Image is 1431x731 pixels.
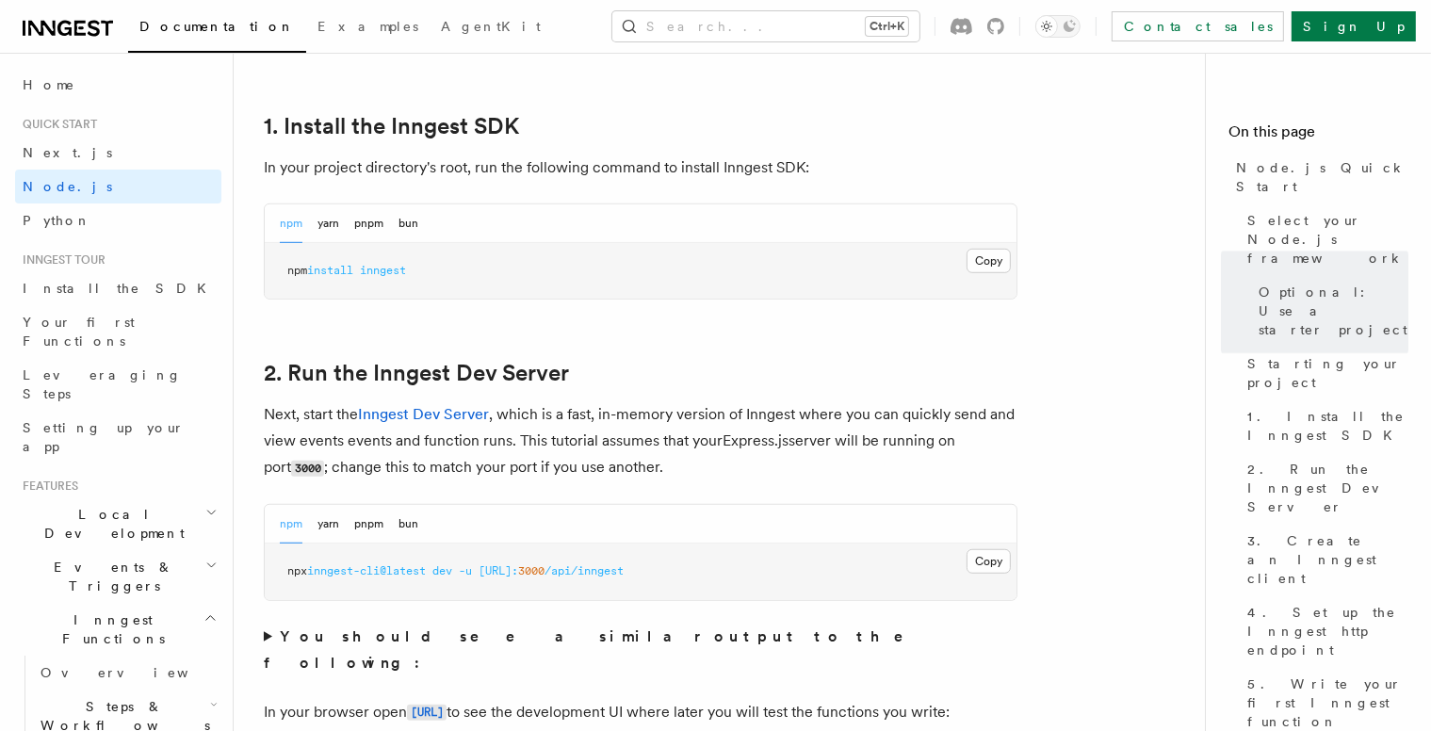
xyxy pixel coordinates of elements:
a: Contact sales [1112,11,1284,41]
span: Inngest Functions [15,610,203,648]
code: 3000 [291,461,324,477]
button: npm [280,505,302,544]
span: Optional: Use a starter project [1259,283,1408,339]
span: 1. Install the Inngest SDK [1247,407,1408,445]
span: dev [432,564,452,577]
a: Sign Up [1292,11,1416,41]
span: Your first Functions [23,315,135,349]
span: Setting up your app [23,420,185,454]
a: Leveraging Steps [15,358,221,411]
a: 2. Run the Inngest Dev Server [1240,452,1408,524]
button: Search...Ctrl+K [612,11,919,41]
span: npm [287,264,307,277]
a: 1. Install the Inngest SDK [1240,399,1408,452]
a: Install the SDK [15,271,221,305]
span: Quick start [15,117,97,132]
a: Node.js [15,170,221,203]
a: Inngest Dev Server [358,405,489,423]
a: [URL] [407,703,447,721]
span: Overview [41,665,235,680]
span: Features [15,479,78,494]
span: Inngest tour [15,252,106,268]
span: inngest-cli@latest [307,564,426,577]
span: Node.js [23,179,112,194]
span: Starting your project [1247,354,1408,392]
a: 1. Install the Inngest SDK [264,113,519,139]
button: bun [398,204,418,243]
span: 5. Write your first Inngest function [1247,674,1408,731]
span: Python [23,213,91,228]
span: Local Development [15,505,205,543]
a: Examples [306,6,430,51]
span: inngest [360,264,406,277]
a: 4. Set up the Inngest http endpoint [1240,595,1408,667]
span: Examples [317,19,418,34]
a: Documentation [128,6,306,53]
summary: You should see a similar output to the following: [264,624,1017,676]
span: Node.js Quick Start [1236,158,1408,196]
button: yarn [317,204,339,243]
span: Events & Triggers [15,558,205,595]
a: Node.js Quick Start [1228,151,1408,203]
kbd: Ctrl+K [866,17,908,36]
span: Leveraging Steps [23,367,182,401]
a: Home [15,68,221,102]
a: 2. Run the Inngest Dev Server [264,360,569,386]
a: Optional: Use a starter project [1251,275,1408,347]
button: npm [280,204,302,243]
code: [URL] [407,705,447,721]
button: Events & Triggers [15,550,221,603]
span: Install the SDK [23,281,218,296]
a: Python [15,203,221,237]
a: Select your Node.js framework [1240,203,1408,275]
span: Select your Node.js framework [1247,211,1408,268]
span: -u [459,564,472,577]
a: 3. Create an Inngest client [1240,524,1408,595]
span: AgentKit [441,19,541,34]
span: 4. Set up the Inngest http endpoint [1247,603,1408,659]
button: Toggle dark mode [1035,15,1081,38]
button: bun [398,505,418,544]
a: Overview [33,656,221,690]
button: pnpm [354,204,383,243]
span: Next.js [23,145,112,160]
button: yarn [317,505,339,544]
a: Starting your project [1240,347,1408,399]
p: In your project directory's root, run the following command to install Inngest SDK: [264,154,1017,181]
span: Home [23,75,75,94]
span: install [307,264,353,277]
p: Next, start the , which is a fast, in-memory version of Inngest where you can quickly send and vi... [264,401,1017,481]
button: Inngest Functions [15,603,221,656]
span: /api/inngest [545,564,624,577]
button: pnpm [354,505,383,544]
button: Copy [967,549,1011,574]
span: 3000 [518,564,545,577]
h4: On this page [1228,121,1408,151]
span: Documentation [139,19,295,34]
p: In your browser open to see the development UI where later you will test the functions you write: [264,699,1017,726]
button: Local Development [15,497,221,550]
strong: You should see a similar output to the following: [264,627,930,672]
a: Your first Functions [15,305,221,358]
span: 3. Create an Inngest client [1247,531,1408,588]
button: Copy [967,249,1011,273]
a: Next.js [15,136,221,170]
span: 2. Run the Inngest Dev Server [1247,460,1408,516]
a: Setting up your app [15,411,221,463]
a: AgentKit [430,6,552,51]
span: npx [287,564,307,577]
span: [URL]: [479,564,518,577]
